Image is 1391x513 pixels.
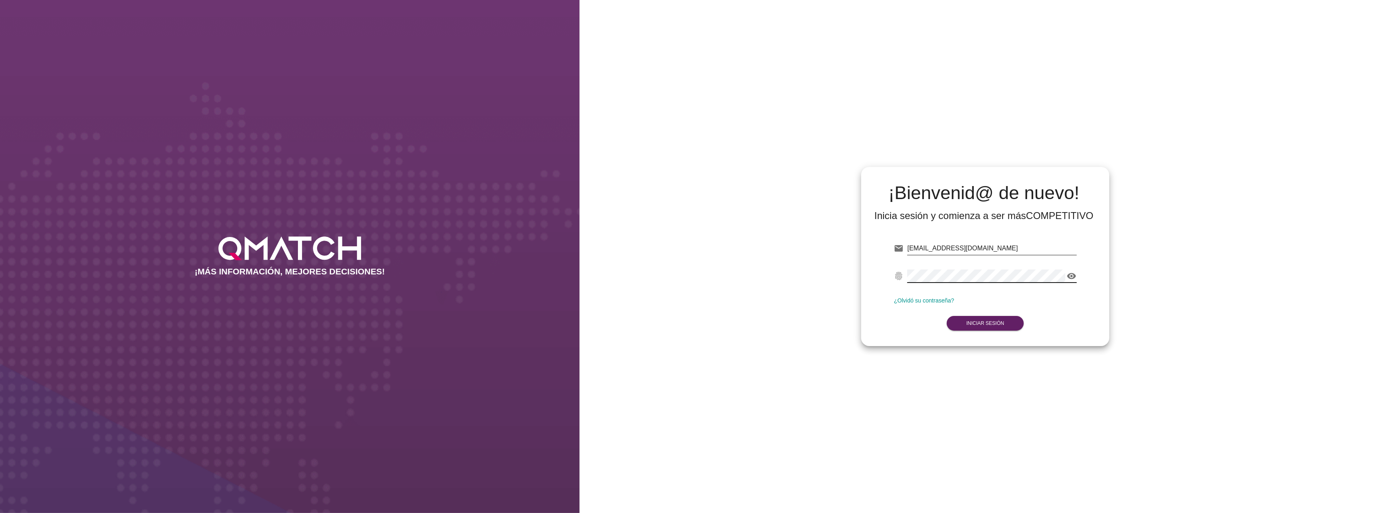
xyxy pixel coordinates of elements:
input: E-mail [907,242,1076,255]
i: fingerprint [894,271,904,281]
button: Iniciar Sesión [947,316,1024,331]
strong: COMPETITIVO [1026,210,1093,221]
i: visibility [1067,271,1077,281]
a: ¿Olvidó su contraseña? [894,297,954,304]
h2: ¡MÁS INFORMACIÓN, MEJORES DECISIONES! [195,267,385,276]
strong: Iniciar Sesión [966,320,1004,326]
div: Inicia sesión y comienza a ser más [874,209,1093,222]
i: email [894,243,904,253]
h2: ¡Bienvenid@ de nuevo! [874,183,1093,203]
